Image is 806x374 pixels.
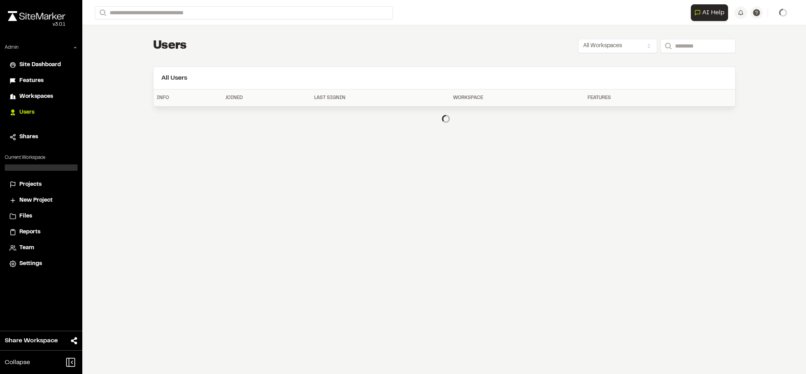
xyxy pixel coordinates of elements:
span: Settings [19,260,42,268]
div: Last Signin [314,94,447,101]
p: Admin [5,44,19,51]
span: Collapse [5,358,30,367]
div: Workspace [453,94,581,101]
h2: All Users [161,73,727,83]
h1: Users [153,38,187,54]
a: Shares [9,133,73,141]
button: Open AI Assistant [691,4,728,21]
span: New Project [19,196,53,205]
span: Site Dashboard [19,61,61,69]
div: Open AI Assistant [691,4,731,21]
img: rebrand.png [8,11,65,21]
p: Current Workspace [5,154,78,161]
a: Projects [9,180,73,189]
a: New Project [9,196,73,205]
a: Site Dashboard [9,61,73,69]
button: Search [660,39,675,53]
div: Joined [225,94,308,101]
a: Reports [9,228,73,237]
div: Info [157,94,219,101]
span: Features [19,76,44,85]
span: Reports [19,228,40,237]
span: Team [19,244,34,252]
a: Users [9,108,73,117]
a: Team [9,244,73,252]
button: Search [95,6,109,19]
a: Files [9,212,73,221]
span: Projects [19,180,42,189]
span: Shares [19,133,38,141]
a: Features [9,76,73,85]
span: Files [19,212,32,221]
a: Settings [9,260,73,268]
div: Features [588,94,691,101]
span: Share Workspace [5,336,58,345]
span: Workspaces [19,92,53,101]
a: Workspaces [9,92,73,101]
span: AI Help [702,8,724,17]
div: Oh geez...please don't... [8,21,65,28]
span: Users [19,108,34,117]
